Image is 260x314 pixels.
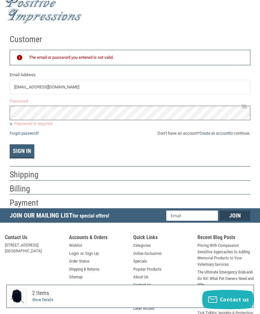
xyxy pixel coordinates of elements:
[133,282,151,288] a: Contact Us
[10,184,47,194] h2: Billing
[69,258,90,265] a: Order Status
[220,296,249,303] span: Contact us
[69,266,100,273] a: Shipping & Returns
[69,274,82,280] a: Sitemap
[133,266,161,273] a: Popular Products
[10,131,39,136] a: Forgot password?
[133,305,154,312] a: Label Wizard
[10,169,47,180] h2: Shipping
[133,242,151,249] a: Categories
[133,250,162,257] a: Online Exclusives
[202,290,254,309] button: Contact us
[166,211,218,221] input: Email
[29,54,244,61] div: The email or password you entered is not valid.
[133,258,147,265] a: Specials
[141,291,250,301] h3: $26.35
[5,260,33,265] a: [PHONE_NUMBER]
[85,250,99,257] a: Sign Up
[32,297,53,302] a: Show Details
[197,234,255,242] h5: Recent Blog Posts
[10,34,47,45] h2: Customer
[10,289,24,304] img: VMBAG1 -Velveteen Drawstring Bag
[10,144,34,158] button: Sign In
[76,250,88,257] span: or
[197,242,255,267] a: Pricing With Compassion: Sensitive Approaches to Adding Memorial Products to Your Veterinary Serv...
[10,121,250,126] label: Password is required
[69,234,127,242] h5: Accounts & Orders
[133,234,191,242] h5: Quick Links
[69,242,82,249] a: Wishlist
[5,234,63,242] h5: Contact Us
[200,131,229,136] a: Create an account
[5,242,63,265] address: [STREET_ADDRESS] [GEOGRAPHIC_DATA]
[10,98,250,104] label: Password
[10,198,47,208] h2: Payment
[158,130,250,137] span: Don’t have an account? to continue.
[32,290,141,297] h3: 2 Items
[10,72,250,78] label: Email Address
[220,211,250,221] input: Join
[73,213,109,219] span: for special offers!
[69,250,79,257] a: Login
[133,274,148,280] a: About Us
[10,208,112,225] h5: Join Our Mailing List
[197,269,255,288] a: The Ultimate Emergency Grab-and-Go Kit: What Pet Owners Need and Why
